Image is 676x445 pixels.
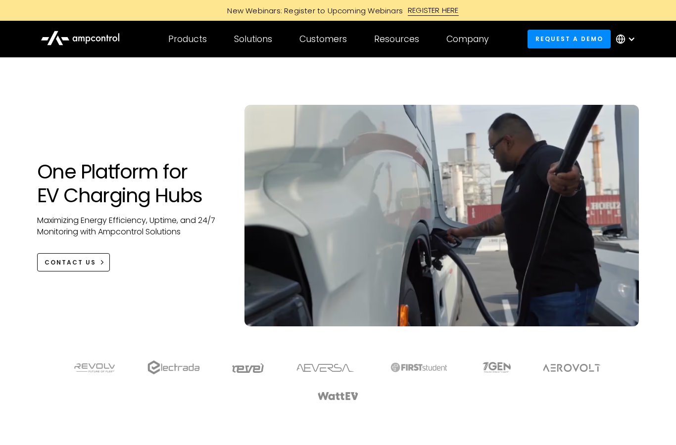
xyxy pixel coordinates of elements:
[234,34,272,44] div: Solutions
[374,34,419,44] div: Resources
[37,160,225,207] h1: One Platform for EV Charging Hubs
[168,34,207,44] div: Products
[528,30,611,48] a: Request a demo
[37,215,225,237] p: Maximizing Energy Efficiency, Uptime, and 24/7 Monitoring with Ampcontrol Solutions
[37,253,110,271] a: CONTACT US
[299,34,347,44] div: Customers
[446,34,489,44] div: Company
[542,364,601,372] img: Aerovolt Logo
[147,360,199,374] img: electrada logo
[408,5,459,16] div: REGISTER HERE
[115,5,561,16] a: New Webinars: Register to Upcoming WebinarsREGISTER HERE
[217,5,408,16] div: New Webinars: Register to Upcoming Webinars
[317,392,359,400] img: WattEV logo
[45,258,96,267] div: CONTACT US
